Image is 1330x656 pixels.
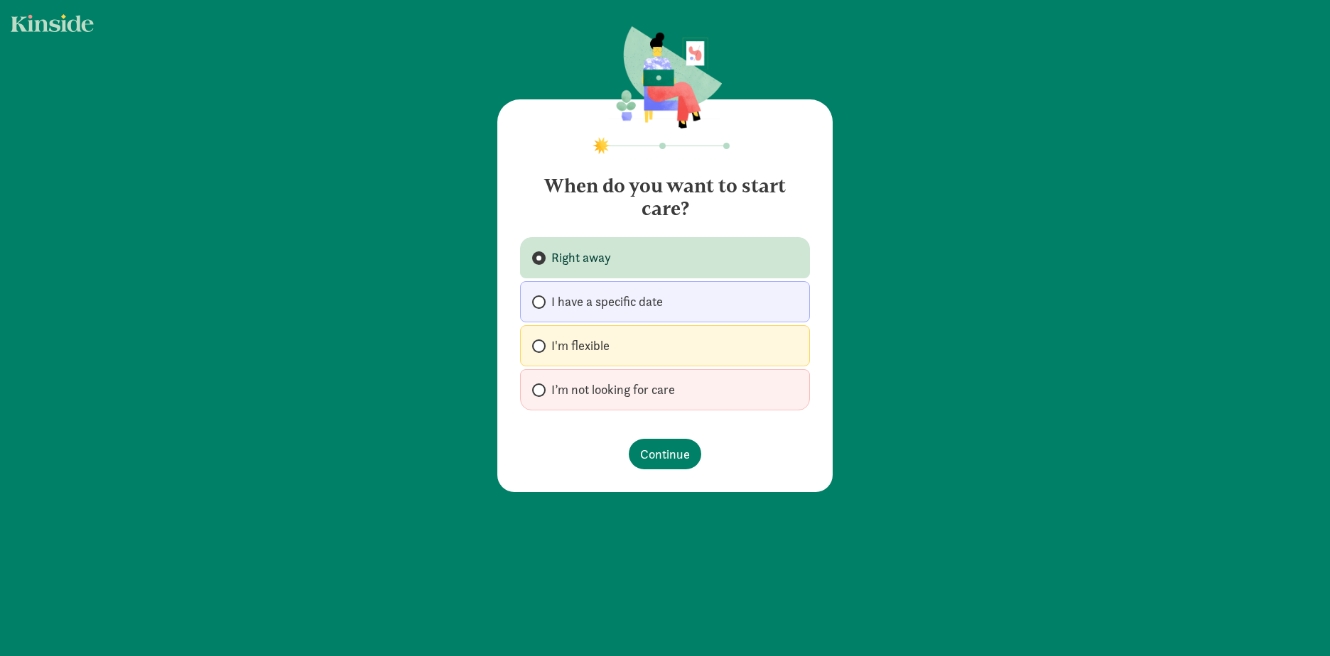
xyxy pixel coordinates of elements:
[551,249,611,266] span: Right away
[629,439,701,469] button: Continue
[520,163,810,220] h4: When do you want to start care?
[551,337,610,354] span: I'm flexible
[551,293,663,310] span: I have a specific date
[640,444,690,464] span: Continue
[551,381,675,398] span: I’m not looking for care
